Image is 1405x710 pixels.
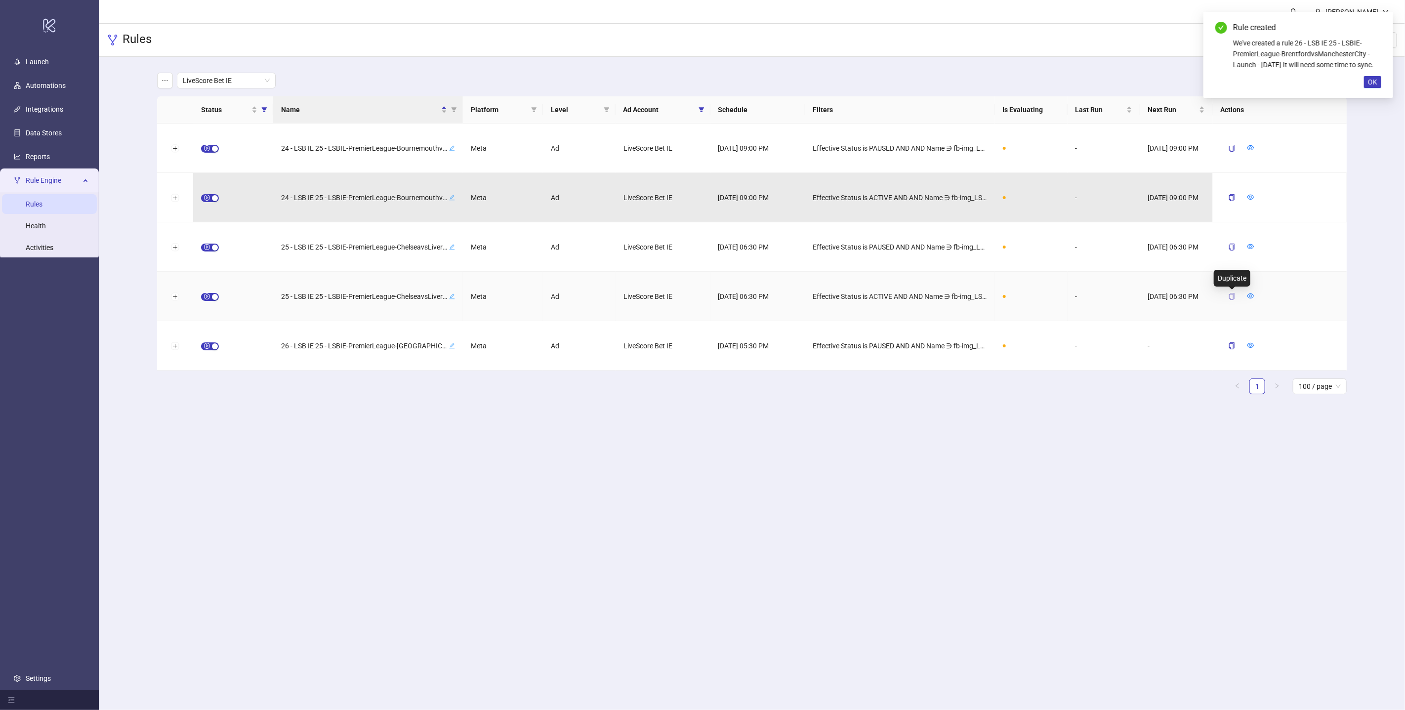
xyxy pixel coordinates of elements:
[813,143,987,154] span: Effective Status is PAUSED AND AND Name ∋ fb-img_LSBIE-PremierLeague-BournemouthvsFulham_multisiz...
[1228,293,1235,300] span: copy
[1212,96,1347,124] th: Actions
[1228,244,1235,251] span: copy
[281,242,447,252] span: 25 - LSB IE 25 - LSBIE-PremierLeague-ChelseavsLiverpool - Launch - [DATE]
[26,244,53,251] a: Activities
[1368,78,1377,86] span: OK
[813,192,987,203] span: Effective Status is ACTIVE AND AND Name ∋ fb-img_LSBIE-PremierLeague-BournemouthvsFulham_multisiz...
[1068,124,1140,173] div: -
[281,192,447,203] span: 24 - LSB IE 25 - LSBIE-PremierLeague-BournemouthvsFulham - Pause - [DATE]
[1228,145,1235,152] span: copy
[1364,76,1381,88] button: OK
[616,173,710,222] div: LiveScore Bet IE
[604,107,610,113] span: filter
[1220,338,1243,354] button: copy
[623,104,695,115] span: Ad Account
[1370,22,1381,33] a: Close
[463,173,543,222] div: Meta
[463,124,543,173] div: Meta
[1068,222,1140,272] div: -
[813,340,987,351] span: Effective Status is PAUSED AND AND Name ∋ fb-img_LSBIE-PremierLeague-BrentfordvsManchesterCity_mu...
[26,200,42,208] a: Rules
[1269,378,1285,394] li: Next Page
[26,105,63,113] a: Integrations
[123,32,152,48] h3: Rules
[1233,38,1381,70] div: We've created a rule 26 - LSB IE 25 - LSBIE-PremierLeague-BrentfordvsManchesterCity - Launch - [D...
[449,293,455,299] span: edit
[1220,289,1243,304] button: copy
[1140,96,1213,124] th: Next Run
[14,177,21,184] span: fork
[543,222,616,272] div: Ad
[699,107,704,113] span: filter
[171,194,179,202] button: Expand row
[193,96,273,124] th: Status
[718,291,769,302] span: [DATE] 06:30 PM
[26,170,80,190] span: Rule Engine
[162,77,168,84] span: ellipsis
[543,272,616,321] div: Ad
[813,291,987,302] span: Effective Status is ACTIVE AND AND Name ∋ fb-img_LSBIE-PremierLeague-ChelseavsLiverpool_multisize...
[281,339,455,352] div: 26 - LSB IE 25 - LSBIE-PremierLeague-[GEOGRAPHIC_DATA] - Launch - [DATE]edit
[1140,321,1213,371] div: -
[26,82,66,89] a: Automations
[551,104,600,115] span: Level
[1299,379,1341,394] span: 100 / page
[201,104,249,115] span: Status
[1148,104,1197,115] span: Next Run
[281,340,447,351] span: 26 - LSB IE 25 - LSBIE-PremierLeague-[GEOGRAPHIC_DATA] - Launch - [DATE]
[1215,22,1227,34] span: check-circle
[281,291,447,302] span: 25 - LSB IE 25 - LSBIE-PremierLeague-ChelseavsLiverpool - Pause - [DATE]
[1220,190,1243,206] button: copy
[697,102,706,117] span: filter
[273,96,463,124] th: Name
[1290,8,1297,15] span: bell
[718,143,769,154] span: [DATE] 09:00 PM
[1228,342,1235,349] span: copy
[281,191,455,204] div: 24 - LSB IE 25 - LSBIE-PremierLeague-BournemouthvsFulham - Pause - [DATE]edit
[463,272,543,321] div: Meta
[1247,243,1254,250] span: eye
[1214,270,1250,287] div: Duplicate
[1293,378,1347,394] div: Page Size
[1247,292,1254,300] a: eye
[463,222,543,272] div: Meta
[1220,140,1243,156] button: copy
[1140,173,1213,222] div: [DATE] 09:00 PM
[813,242,987,252] span: Effective Status is PAUSED AND AND Name ∋ fb-img_LSBIE-PremierLeague-ChelseavsLiverpool_multisize...
[281,104,439,115] span: Name
[1269,378,1285,394] button: right
[1250,379,1265,394] a: 1
[471,104,527,115] span: Platform
[1230,378,1245,394] button: left
[805,96,995,124] th: Filters
[1233,22,1381,34] div: Rule created
[1247,194,1254,202] a: eye
[1230,378,1245,394] li: Previous Page
[281,241,455,253] div: 25 - LSB IE 25 - LSBIE-PremierLeague-ChelseavsLiverpool - Launch - [DATE]edit
[1247,194,1254,201] span: eye
[1068,173,1140,222] div: -
[1247,243,1254,251] a: eye
[995,96,1068,124] th: Is Evaluating
[602,102,612,117] span: filter
[26,222,46,230] a: Health
[171,244,179,251] button: Expand row
[171,145,179,153] button: Expand row
[26,129,62,137] a: Data Stores
[261,107,267,113] span: filter
[543,173,616,222] div: Ad
[718,242,769,252] span: [DATE] 06:30 PM
[718,340,769,351] span: [DATE] 05:30 PM
[281,143,447,154] span: 24 - LSB IE 25 - LSBIE-PremierLeague-BournemouthvsFulham - Launch - [DATE]
[616,321,710,371] div: LiveScore Bet IE
[1140,272,1213,321] div: [DATE] 06:30 PM
[1315,8,1322,15] span: user
[1068,272,1140,321] div: -
[281,290,455,303] div: 25 - LSB IE 25 - LSBIE-PremierLeague-ChelseavsLiverpool - Pause - [DATE]edit
[543,321,616,371] div: Ad
[1068,321,1140,371] div: -
[616,272,710,321] div: LiveScore Bet IE
[1274,383,1280,389] span: right
[1247,342,1254,350] a: eye
[281,142,455,155] div: 24 - LSB IE 25 - LSBIE-PremierLeague-BournemouthvsFulham - Launch - [DATE]edit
